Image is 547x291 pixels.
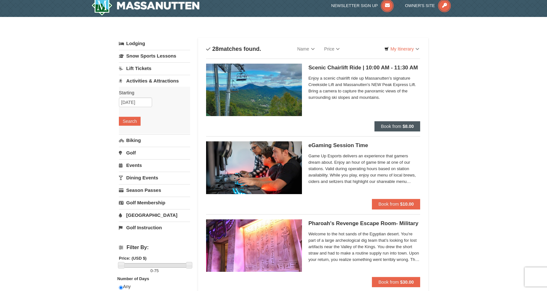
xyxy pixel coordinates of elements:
[308,75,420,101] span: Enjoy a scenic chairlift ride up Massanutten’s signature Creekside Lift and Massanutten's NEW Pea...
[119,117,141,126] button: Search
[150,268,153,273] span: 0
[119,90,185,96] label: Starting
[308,220,420,227] h5: Pharoah's Revenge Escape Room- Military
[117,276,149,281] strong: Number of Days
[378,279,399,285] span: Book from
[372,277,420,287] button: Book from $30.00
[119,268,190,274] label: -
[308,65,420,71] h5: Scenic Chairlift Ride | 10:00 AM - 11:30 AM
[212,46,219,52] span: 28
[119,209,190,221] a: [GEOGRAPHIC_DATA]
[308,153,420,185] span: Game Up Esports delivers an experience that gamers dream about. Enjoy an hour of game time at one...
[119,38,190,49] a: Lodging
[119,245,190,250] h4: Filter By:
[119,172,190,184] a: Dining Events
[405,3,435,8] span: Owner's Site
[331,3,394,8] a: Newsletter Sign Up
[206,219,302,272] img: 6619913-410-20a124c9.jpg
[374,121,420,131] button: Book from $8.00
[206,46,261,52] h4: matches found.
[403,124,414,129] strong: $8.00
[206,141,302,194] img: 19664770-34-0b975b5b.jpg
[292,43,319,55] a: Name
[380,44,423,54] a: My Itinerary
[119,147,190,159] a: Golf
[381,124,401,129] span: Book from
[308,142,420,149] h5: eGaming Session Time
[331,3,378,8] span: Newsletter Sign Up
[320,43,345,55] a: Price
[400,279,414,285] strong: $30.00
[119,184,190,196] a: Season Passes
[119,62,190,74] a: Lift Tickets
[119,75,190,87] a: Activities & Attractions
[119,159,190,171] a: Events
[372,199,420,209] button: Book from $10.00
[206,64,302,116] img: 24896431-1-a2e2611b.jpg
[119,50,190,62] a: Snow Sports Lessons
[405,3,451,8] a: Owner's Site
[308,231,420,263] span: Welcome to the hot sands of the Egyptian desert. You're part of a large archeological dig team th...
[400,201,414,207] strong: $10.00
[119,197,190,208] a: Golf Membership
[119,134,190,146] a: Biking
[119,222,190,233] a: Golf Instruction
[378,201,399,207] span: Book from
[154,268,158,273] span: 75
[119,256,147,261] strong: Price: (USD $)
